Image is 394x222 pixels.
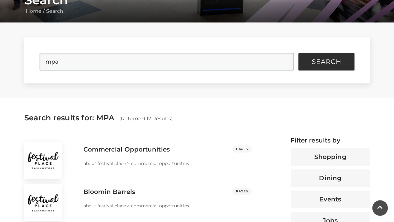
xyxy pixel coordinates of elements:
span: Search [312,59,341,65]
button: Dining [291,169,370,187]
img: bloomin barrels [24,184,62,221]
a: Search [45,8,65,14]
h4: Filter results by [291,137,370,144]
h3: Bloomin Barrels [83,188,135,195]
p: commercial opportunities [131,160,190,166]
button: Shopping [291,148,370,166]
button: Events [291,191,370,208]
span: Search results for: MPA [24,113,114,122]
input: Search Site [40,53,294,70]
p: about festival place [83,203,127,209]
p: about festival place [83,160,127,166]
a: Home [24,8,43,14]
span: PAGES [232,146,252,152]
a: commercial opportunities Commercial Opportunities PAGES about festival place> commercial opportun... [20,137,256,179]
p: commercial opportunities [131,203,190,209]
h3: Commercial Opportunities [83,146,170,153]
a: bloomin barrels Bloomin Barrels PAGES about festival place> commercial opportunities [20,179,256,221]
p: > [127,160,131,166]
button: Search [298,53,354,70]
span: PAGES [232,188,252,195]
p: > [127,203,131,209]
img: commercial opportunities [24,142,62,179]
span: (Returned 12 Results) [119,116,173,122]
